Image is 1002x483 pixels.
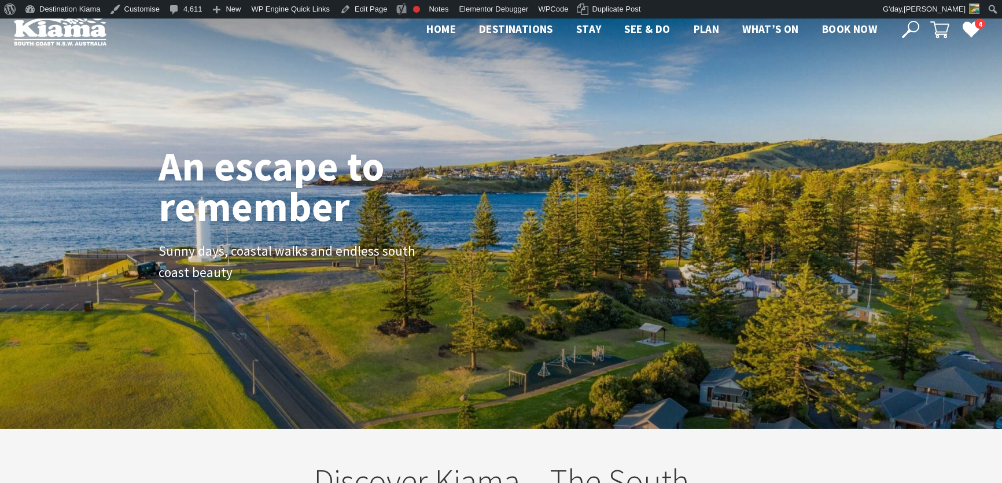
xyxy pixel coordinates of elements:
[904,5,966,13] span: [PERSON_NAME]
[694,22,720,36] span: Plan
[159,146,477,227] h1: An escape to remember
[415,20,889,39] nav: Main Menu
[742,22,799,36] span: What’s On
[822,22,877,36] span: Book now
[426,22,456,36] span: Home
[962,20,979,38] a: 4
[159,241,419,283] p: Sunny days, coastal walks and endless south coast beauty
[14,14,106,46] img: Kiama Logo
[479,22,553,36] span: Destinations
[576,22,602,36] span: Stay
[624,22,670,36] span: See & Do
[413,6,420,13] div: Focus keyphrase not set
[975,19,985,30] span: 4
